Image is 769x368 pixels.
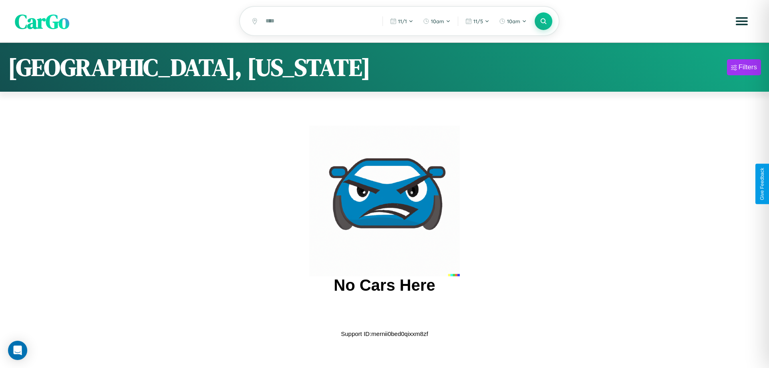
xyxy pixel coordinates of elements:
[8,341,27,360] div: Open Intercom Messenger
[461,15,493,28] button: 11/5
[473,18,483,24] span: 11 / 5
[398,18,407,24] span: 11 / 1
[731,10,753,32] button: Open menu
[8,51,370,84] h1: [GEOGRAPHIC_DATA], [US_STATE]
[419,15,455,28] button: 10am
[334,276,435,294] h2: No Cars Here
[739,63,757,71] div: Filters
[507,18,520,24] span: 10am
[341,328,428,339] p: Support ID: mernii0bed0qixxm8zf
[495,15,531,28] button: 10am
[15,7,69,35] span: CarGo
[759,168,765,200] div: Give Feedback
[386,15,417,28] button: 11/1
[309,126,460,276] img: car
[727,59,761,75] button: Filters
[431,18,444,24] span: 10am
